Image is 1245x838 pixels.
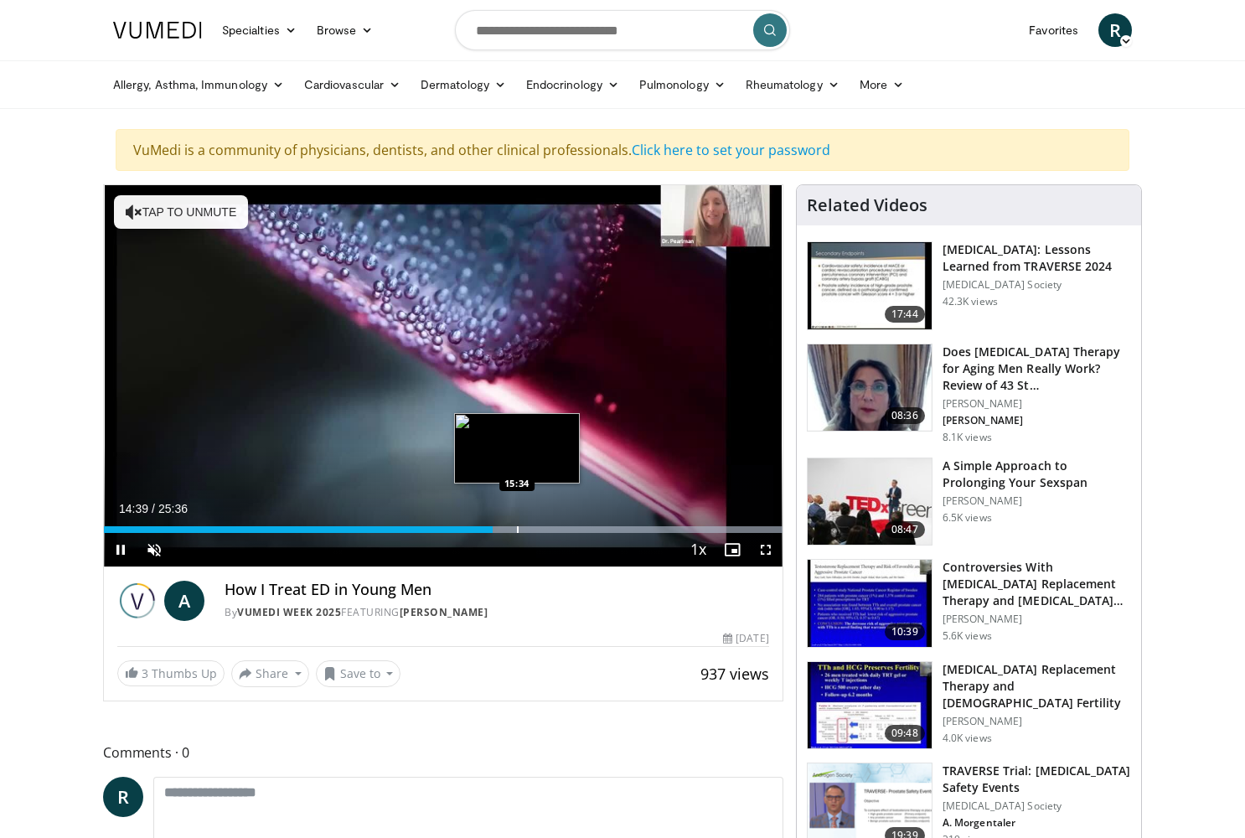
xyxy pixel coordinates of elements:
[629,68,736,101] a: Pulmonology
[632,141,830,159] a: Click here to set your password
[943,629,992,643] p: 5.6K views
[943,613,1131,626] p: [PERSON_NAME]
[117,660,225,686] a: 3 Thumbs Up
[943,763,1131,796] h3: TRAVERSE Trial: [MEDICAL_DATA] Safety Events
[113,22,202,39] img: VuMedi Logo
[103,742,783,763] span: Comments 0
[885,521,925,538] span: 08:47
[807,559,1131,648] a: 10:39 Controversies With [MEDICAL_DATA] Replacement Therapy and [MEDICAL_DATA] Can… [PERSON_NAME]...
[885,623,925,640] span: 10:39
[142,665,148,681] span: 3
[943,344,1131,394] h3: Does [MEDICAL_DATA] Therapy for Aging Men Really Work? Review of 43 St…
[808,560,932,647] img: 418933e4-fe1c-4c2e-be56-3ce3ec8efa3b.150x105_q85_crop-smart_upscale.jpg
[808,344,932,432] img: 4d4bce34-7cbb-4531-8d0c-5308a71d9d6c.150x105_q85_crop-smart_upscale.jpg
[516,68,629,101] a: Endocrinology
[943,295,998,308] p: 42.3K views
[104,526,783,533] div: Progress Bar
[103,777,143,817] a: R
[808,662,932,749] img: 58e29ddd-d015-4cd9-bf96-f28e303b730c.150x105_q85_crop-smart_upscale.jpg
[943,559,1131,609] h3: Controversies With [MEDICAL_DATA] Replacement Therapy and [MEDICAL_DATA] Can…
[225,581,769,599] h4: How I Treat ED in Young Men
[943,715,1131,728] p: [PERSON_NAME]
[454,413,580,484] img: image.jpeg
[237,605,341,619] a: Vumedi Week 2025
[749,533,783,566] button: Fullscreen
[231,660,309,687] button: Share
[885,725,925,742] span: 09:48
[103,68,294,101] a: Allergy, Asthma, Immunology
[104,533,137,566] button: Pause
[807,195,927,215] h4: Related Videos
[455,10,790,50] input: Search topics, interventions
[164,581,204,621] a: A
[943,278,1131,292] p: [MEDICAL_DATA] Society
[1098,13,1132,47] a: R
[307,13,384,47] a: Browse
[850,68,914,101] a: More
[114,195,248,229] button: Tap to unmute
[943,414,1131,427] p: [PERSON_NAME]
[119,502,148,515] span: 14:39
[807,344,1131,444] a: 08:36 Does [MEDICAL_DATA] Therapy for Aging Men Really Work? Review of 43 St… [PERSON_NAME] [PERS...
[723,631,768,646] div: [DATE]
[700,664,769,684] span: 937 views
[885,306,925,323] span: 17:44
[682,533,715,566] button: Playback Rate
[116,129,1129,171] div: VuMedi is a community of physicians, dentists, and other clinical professionals.
[294,68,411,101] a: Cardiovascular
[808,242,932,329] img: 1317c62a-2f0d-4360-bee0-b1bff80fed3c.150x105_q85_crop-smart_upscale.jpg
[316,660,401,687] button: Save to
[943,397,1131,411] p: [PERSON_NAME]
[715,533,749,566] button: Enable picture-in-picture mode
[400,605,488,619] a: [PERSON_NAME]
[104,185,783,567] video-js: Video Player
[943,661,1131,711] h3: [MEDICAL_DATA] Replacement Therapy and [DEMOGRAPHIC_DATA] Fertility
[212,13,307,47] a: Specialties
[807,458,1131,546] a: 08:47 A Simple Approach to Prolonging Your Sexspan [PERSON_NAME] 6.5K views
[943,799,1131,813] p: [MEDICAL_DATA] Society
[943,511,992,525] p: 6.5K views
[152,502,155,515] span: /
[943,431,992,444] p: 8.1K views
[736,68,850,101] a: Rheumatology
[411,68,516,101] a: Dermatology
[1019,13,1088,47] a: Favorites
[943,494,1131,508] p: [PERSON_NAME]
[158,502,188,515] span: 25:36
[943,458,1131,491] h3: A Simple Approach to Prolonging Your Sexspan
[807,661,1131,750] a: 09:48 [MEDICAL_DATA] Replacement Therapy and [DEMOGRAPHIC_DATA] Fertility [PERSON_NAME] 4.0K views
[943,241,1131,275] h3: [MEDICAL_DATA]: Lessons Learned from TRAVERSE 2024
[808,458,932,546] img: c4bd4661-e278-4c34-863c-57c104f39734.150x105_q85_crop-smart_upscale.jpg
[943,816,1131,830] p: A. Morgentaler
[807,241,1131,330] a: 17:44 [MEDICAL_DATA]: Lessons Learned from TRAVERSE 2024 [MEDICAL_DATA] Society 42.3K views
[225,605,769,620] div: By FEATURING
[137,533,171,566] button: Unmute
[943,732,992,745] p: 4.0K views
[117,581,158,621] img: Vumedi Week 2025
[885,407,925,424] span: 08:36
